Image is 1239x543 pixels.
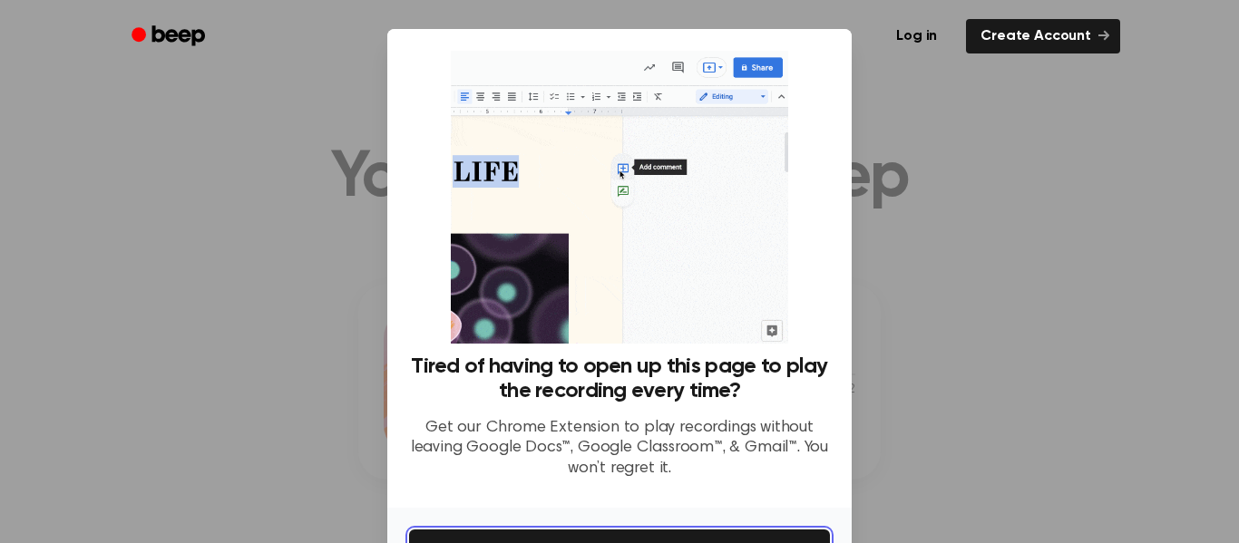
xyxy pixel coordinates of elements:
a: Beep [119,19,221,54]
a: Create Account [966,19,1120,53]
img: Beep extension in action [451,51,787,344]
h3: Tired of having to open up this page to play the recording every time? [409,354,830,403]
a: Log in [878,15,955,57]
p: Get our Chrome Extension to play recordings without leaving Google Docs™, Google Classroom™, & Gm... [409,418,830,480]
